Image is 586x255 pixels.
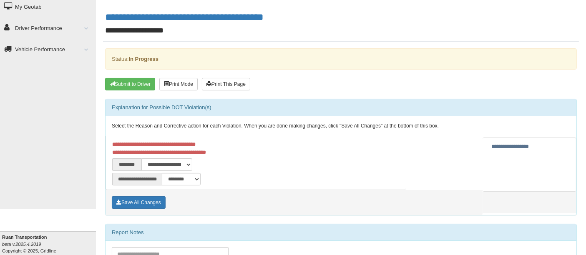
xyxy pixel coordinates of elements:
[128,56,158,62] strong: In Progress
[2,235,47,240] b: Ruan Transportation
[105,78,155,90] button: Submit To Driver
[202,78,250,90] button: Print This Page
[106,116,576,136] div: Select the Reason and Corrective action for each Violation. When you are done making changes, cli...
[106,99,576,116] div: Explanation for Possible DOT Violation(s)
[2,242,41,247] i: beta v.2025.4.2019
[105,48,577,70] div: Status:
[159,78,198,90] button: Print Mode
[2,234,96,254] div: Copyright © 2025, Gridline
[112,196,166,209] button: Save
[106,224,576,241] div: Report Notes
